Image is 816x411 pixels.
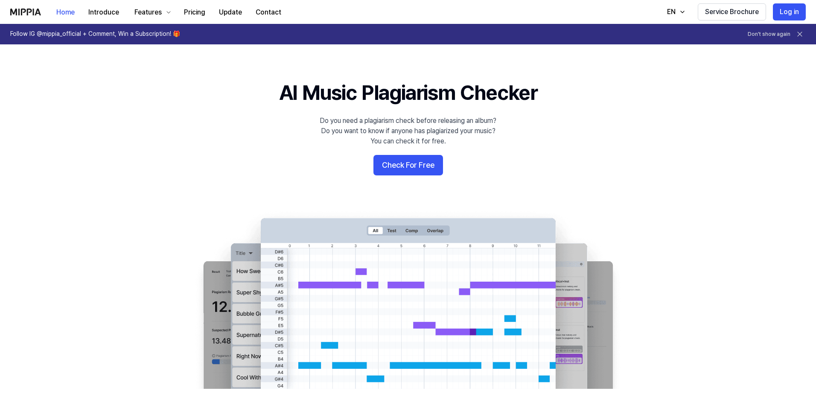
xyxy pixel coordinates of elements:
[10,9,41,15] img: logo
[133,7,163,17] div: Features
[748,31,790,38] button: Don't show again
[50,0,82,24] a: Home
[186,210,630,389] img: main Image
[50,4,82,21] button: Home
[212,0,249,24] a: Update
[249,4,288,21] button: Contact
[698,3,766,20] button: Service Brochure
[773,3,806,20] button: Log in
[10,30,180,38] h1: Follow IG @mippia_official + Comment, Win a Subscription! 🎁
[126,4,177,21] button: Features
[212,4,249,21] button: Update
[320,116,496,146] div: Do you need a plagiarism check before releasing an album? Do you want to know if anyone has plagi...
[279,79,537,107] h1: AI Music Plagiarism Checker
[373,155,443,175] button: Check For Free
[82,4,126,21] button: Introduce
[665,7,677,17] div: EN
[659,3,691,20] button: EN
[177,4,212,21] button: Pricing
